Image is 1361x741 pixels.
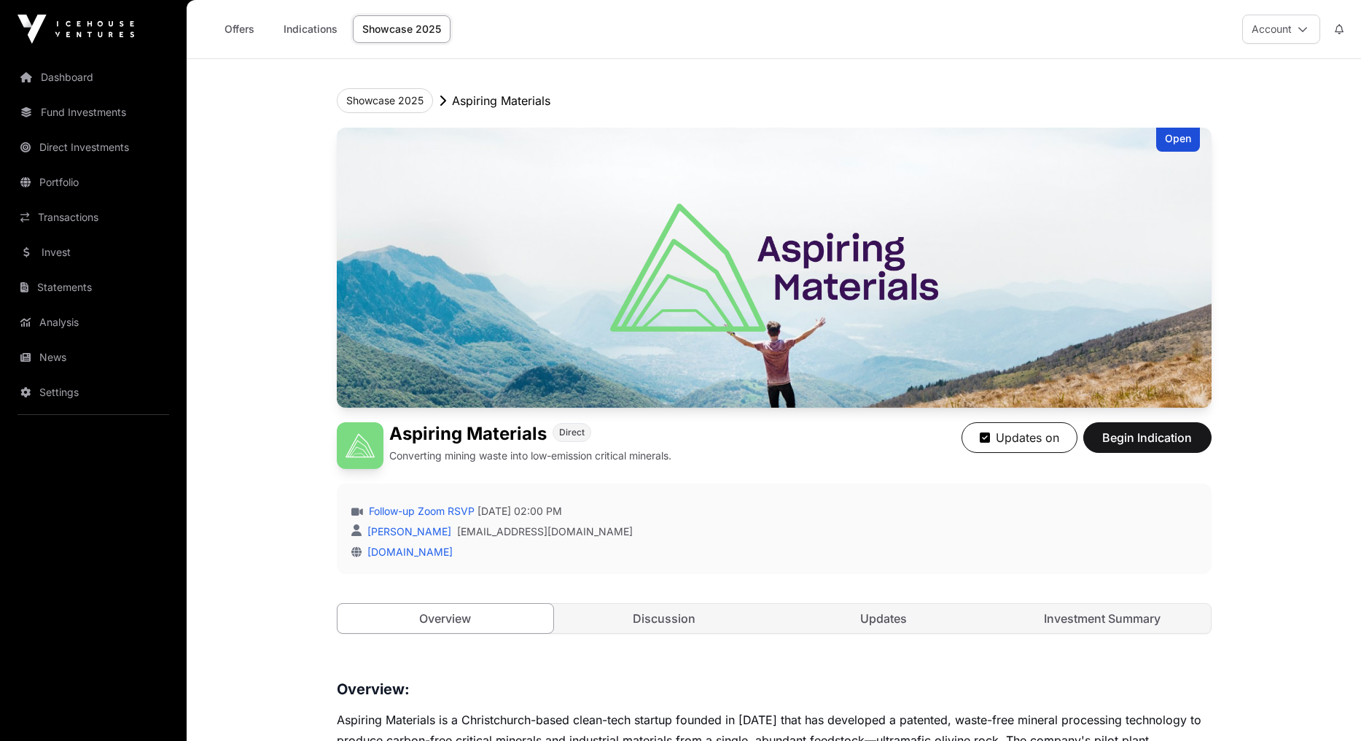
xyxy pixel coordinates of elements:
nav: Tabs [338,604,1211,633]
span: [DATE] 02:00 PM [477,504,562,519]
h1: Aspiring Materials [389,422,547,446]
a: Follow-up Zoom RSVP [366,504,475,519]
a: Showcase 2025 [353,15,451,43]
button: Showcase 2025 [337,88,433,113]
img: Aspiring Materials [337,422,383,469]
a: Begin Indication [1083,437,1212,451]
a: News [12,341,175,373]
a: Direct Investments [12,131,175,163]
a: Indications [274,15,347,43]
a: Updates [776,604,992,633]
button: Begin Indication [1083,422,1212,453]
img: Aspiring Materials [337,128,1212,408]
iframe: Chat Widget [1288,671,1361,741]
button: Updates on [962,422,1077,453]
a: Settings [12,376,175,408]
span: Begin Indication [1101,429,1193,446]
a: Invest [12,236,175,268]
a: Offers [210,15,268,43]
a: Portfolio [12,166,175,198]
a: [EMAIL_ADDRESS][DOMAIN_NAME] [457,524,633,539]
p: Converting mining waste into low-emission critical minerals. [389,449,671,463]
a: [PERSON_NAME] [364,525,451,538]
a: Investment Summary [994,604,1211,633]
a: [DOMAIN_NAME] [362,546,453,558]
div: Open [1156,128,1200,152]
h3: Overview: [337,678,1212,701]
button: Account [1242,15,1320,44]
a: Analysis [12,306,175,338]
p: Aspiring Materials [452,92,550,109]
a: Dashboard [12,61,175,93]
a: Overview [337,603,555,634]
a: Fund Investments [12,96,175,128]
a: Discussion [556,604,773,633]
span: Direct [559,427,585,438]
img: Icehouse Ventures Logo [17,15,134,44]
a: Statements [12,271,175,303]
a: Transactions [12,201,175,233]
